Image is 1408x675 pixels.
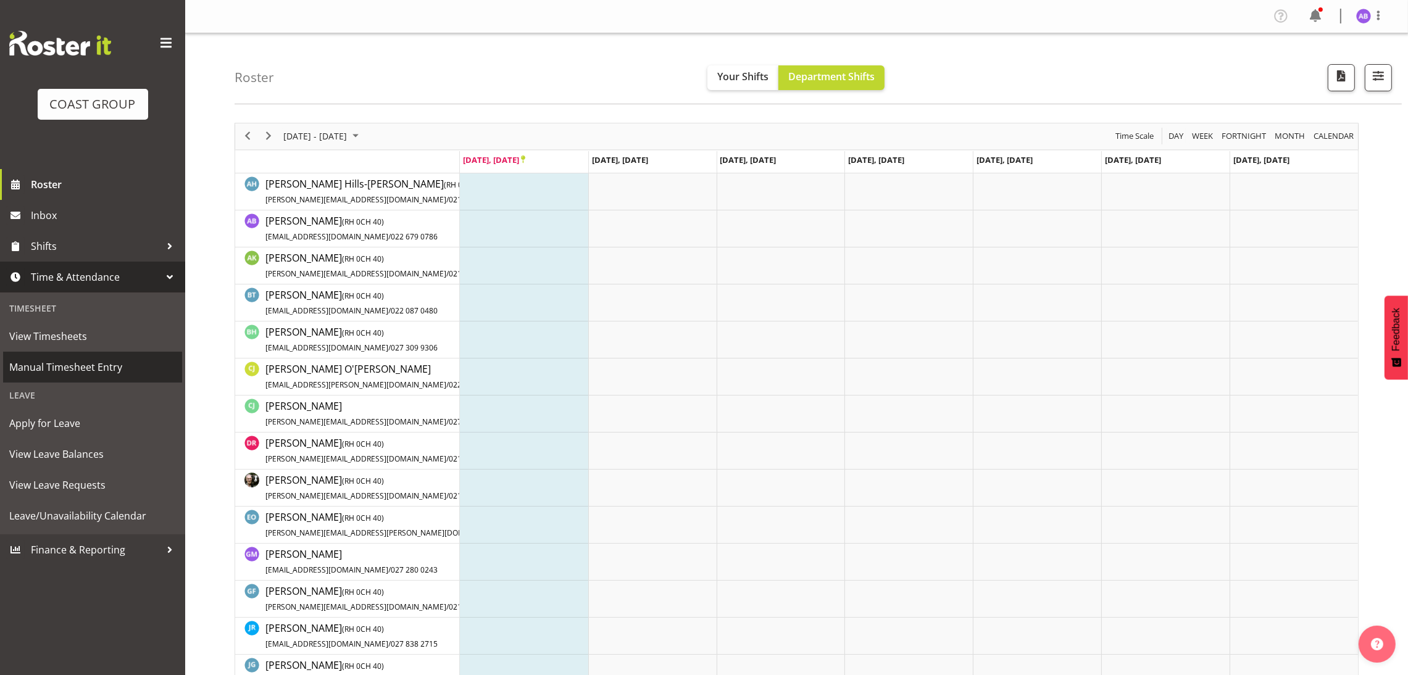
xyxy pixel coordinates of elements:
span: 021 338 432 [449,602,491,612]
span: [PERSON_NAME][EMAIL_ADDRESS][DOMAIN_NAME] [265,268,446,279]
span: Department Shifts [788,70,875,83]
a: View Leave Balances [3,439,182,470]
button: Timeline Week [1190,128,1215,144]
span: [DATE], [DATE] [1233,154,1289,165]
span: [PERSON_NAME][EMAIL_ADDRESS][DOMAIN_NAME] [265,194,446,205]
span: Inbox [31,206,179,225]
a: [PERSON_NAME](RH 0CH 40)[EMAIL_ADDRESS][DOMAIN_NAME]/022 087 0480 [265,288,438,317]
a: [PERSON_NAME](RH 0CH 40)[PERSON_NAME][EMAIL_ADDRESS][DOMAIN_NAME]/021 338 432 [265,584,491,613]
span: / [388,565,391,575]
a: [PERSON_NAME][PERSON_NAME][EMAIL_ADDRESS][DOMAIN_NAME]/027 555 2277 [265,399,496,428]
a: [PERSON_NAME](RH 0CH 40)[PERSON_NAME][EMAIL_ADDRESS][DOMAIN_NAME]/021 466 608 [265,473,491,502]
span: View Timesheets [9,327,176,346]
a: [PERSON_NAME](RH 0CH 40)[EMAIL_ADDRESS][DOMAIN_NAME]/027 309 9306 [265,325,438,354]
span: RH 0 [344,661,360,671]
a: [PERSON_NAME](RH 0CH 40)[EMAIL_ADDRESS][DOMAIN_NAME]/022 679 0786 [265,213,438,243]
span: / [446,194,449,205]
span: 022 679 0786 [391,231,438,242]
span: [PERSON_NAME] [265,214,438,242]
td: Ambrose Hills-Simonsen resource [235,173,460,210]
a: Manual Timesheet Entry [3,352,182,383]
span: 027 838 2715 [391,639,438,649]
span: Week [1191,128,1214,144]
span: [PERSON_NAME][EMAIL_ADDRESS][DOMAIN_NAME] [265,602,446,612]
td: Brad Tweedy resource [235,284,460,321]
span: 0210 623 131 [449,194,496,205]
span: [PERSON_NAME] [265,473,491,502]
span: ( CH 40) [342,587,384,597]
button: Download a PDF of the roster according to the set date range. [1328,64,1355,91]
button: Time Scale [1114,128,1156,144]
button: Previous [240,128,256,144]
span: [PERSON_NAME][EMAIL_ADDRESS][PERSON_NAME][DOMAIN_NAME] [265,528,504,538]
span: 021 765 901 [449,453,491,464]
td: Jamie Rapsey resource [235,618,460,655]
span: ( CH 40) [342,624,384,634]
button: Feedback - Show survey [1385,296,1408,379]
span: View Leave Requests [9,476,176,494]
span: Finance & Reporting [31,540,160,559]
span: [EMAIL_ADDRESS][DOMAIN_NAME] [265,565,388,575]
div: previous period [237,123,258,149]
a: [PERSON_NAME](RH 0CH 40)[PERSON_NAME][EMAIL_ADDRESS][DOMAIN_NAME]/021 618 518 [265,251,491,280]
span: calendar [1312,128,1355,144]
span: [PERSON_NAME] Hills-[PERSON_NAME] [265,177,496,205]
span: Manual Timesheet Entry [9,358,176,376]
a: [PERSON_NAME](RH 0CH 40)[EMAIL_ADDRESS][DOMAIN_NAME]/027 838 2715 [265,621,438,650]
span: [PERSON_NAME] [265,399,496,428]
span: [DATE], [DATE] [1105,154,1161,165]
span: RH 0 [344,624,360,634]
span: [DATE] - [DATE] [282,128,348,144]
td: Gabrielle Mckay resource [235,544,460,581]
button: Next [260,128,277,144]
span: / [446,379,449,390]
span: ( CH 40) [342,217,384,227]
span: [DATE], [DATE] [592,154,648,165]
span: RH 0 [344,328,360,338]
button: Timeline Day [1167,128,1186,144]
button: Fortnight [1220,128,1268,144]
span: [PERSON_NAME] [265,621,438,650]
span: ( CH 40) [342,291,384,301]
span: RH 0 [344,587,360,597]
span: / [388,305,391,316]
span: ( CH 40) [444,180,486,190]
span: [EMAIL_ADDRESS][DOMAIN_NAME] [265,639,388,649]
span: Apply for Leave [9,414,176,433]
span: ( CH 40) [342,328,384,338]
button: Your Shifts [707,65,778,90]
span: [PERSON_NAME][EMAIL_ADDRESS][DOMAIN_NAME] [265,416,446,427]
a: [PERSON_NAME] O'[PERSON_NAME][EMAIL_ADDRESS][PERSON_NAME][DOMAIN_NAME]/022 594 0634 [265,362,496,391]
span: RH 0 [344,217,360,227]
img: Rosterit website logo [9,31,111,56]
span: [PERSON_NAME] [265,584,491,613]
span: [PERSON_NAME] [265,325,438,354]
span: [EMAIL_ADDRESS][DOMAIN_NAME] [265,342,388,353]
span: / [446,268,449,279]
span: 027 555 2277 [449,416,496,427]
span: Time & Attendance [31,268,160,286]
a: [PERSON_NAME](RH 0CH 40)[PERSON_NAME][EMAIL_ADDRESS][PERSON_NAME][DOMAIN_NAME] [265,510,554,539]
span: [PERSON_NAME] [265,436,491,465]
a: View Timesheets [3,321,182,352]
span: ( CH 40) [342,476,384,486]
span: Feedback [1391,308,1402,351]
button: September 2025 [281,128,364,144]
td: Gareth French resource [235,581,460,618]
div: Leave [3,383,182,408]
span: / [446,416,449,427]
td: Ed Odum resource [235,507,460,544]
img: amy-buchanan3142.jpg [1356,9,1371,23]
span: / [388,342,391,353]
button: Department Shifts [778,65,885,90]
span: RH 0 [344,254,360,264]
span: Your Shifts [717,70,769,83]
div: September 22 - 28, 2025 [279,123,366,149]
span: 021 618 518 [449,268,491,279]
span: ( CH 40) [342,661,384,671]
span: [DATE], [DATE] [720,154,777,165]
span: [DATE], [DATE] [848,154,904,165]
span: 027 309 9306 [391,342,438,353]
span: 021 466 608 [449,491,491,501]
div: Timesheet [3,296,182,321]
